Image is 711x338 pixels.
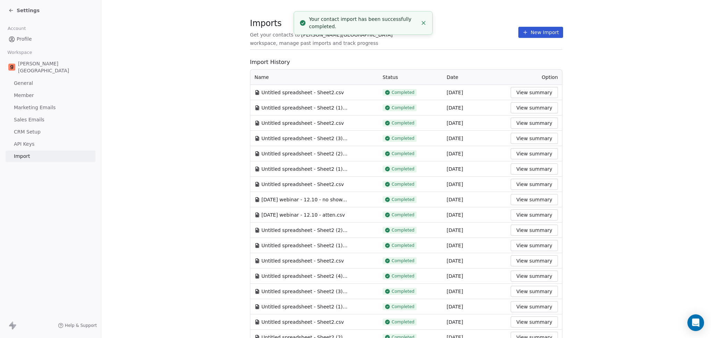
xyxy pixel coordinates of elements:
span: Completed [392,243,415,248]
div: [DATE] [447,288,503,295]
span: Completed [392,182,415,187]
span: Profile [17,35,32,43]
span: Completed [392,136,415,141]
span: workspace, manage past imports and track progress [250,40,378,47]
span: Completed [392,258,415,264]
div: [DATE] [447,319,503,325]
div: [DATE] [447,135,503,142]
span: Completed [392,151,415,156]
div: [DATE] [447,227,503,234]
a: Settings [8,7,40,14]
span: Untitled spreadsheet - Sheet2 (2).csv [261,150,348,157]
span: [DATE] webinar - 12.10 - no show.csv [261,196,348,203]
span: Completed [392,289,415,294]
a: Marketing Emails [6,102,95,113]
span: Completed [392,120,415,126]
button: View summary [511,240,558,251]
span: Untitled spreadsheet - Sheet2.csv [261,257,344,264]
button: View summary [511,225,558,236]
span: Completed [392,227,415,233]
span: Import History [250,58,562,66]
span: Settings [17,7,40,14]
span: Completed [392,319,415,325]
div: [DATE] [447,120,503,127]
span: Sales Emails [14,116,44,123]
div: [DATE] [447,211,503,218]
button: Close toast [419,18,428,27]
span: Untitled spreadsheet - Sheet2 (1).csv [261,303,348,310]
span: Status [383,74,398,80]
button: View summary [511,102,558,113]
button: View summary [511,118,558,129]
span: Completed [392,90,415,95]
div: [DATE] [447,181,503,188]
button: View summary [511,209,558,220]
span: Untitled spreadsheet - Sheet2 (1).csv [261,104,348,111]
div: Your contact import has been successfully completed. [309,16,418,30]
span: Completed [392,304,415,309]
div: [DATE] [447,166,503,172]
button: View summary [511,316,558,328]
a: Member [6,90,95,101]
a: Help & Support [58,323,97,328]
span: Name [254,74,269,81]
span: [DATE] webinar - 12.10 - atten.csv [261,211,345,218]
span: Untitled spreadsheet - Sheet2 (4).csv [261,273,348,280]
span: Import [14,153,30,160]
div: [DATE] [447,196,503,203]
a: Import [6,151,95,162]
span: Untitled spreadsheet - Sheet2.csv [261,120,344,127]
button: View summary [511,163,558,175]
span: Option [542,74,558,80]
button: View summary [511,286,558,297]
span: Untitled spreadsheet - Sheet2 (1).csv [261,242,348,249]
span: Imports [250,18,518,29]
span: Completed [392,212,415,218]
span: CRM Setup [14,128,41,136]
div: [DATE] [447,89,503,96]
span: Untitled spreadsheet - Sheet2.csv [261,181,344,188]
div: Open Intercom Messenger [687,314,704,331]
div: [DATE] [447,273,503,280]
span: Untitled spreadsheet - Sheet2 (3).csv [261,135,348,142]
span: [PERSON_NAME][GEOGRAPHIC_DATA] [18,60,93,74]
button: View summary [511,179,558,190]
button: View summary [511,194,558,205]
span: General [14,80,33,87]
span: Completed [392,197,415,202]
button: View summary [511,301,558,312]
div: [DATE] [447,104,503,111]
button: View summary [511,148,558,159]
a: Profile [6,33,95,45]
span: Untitled spreadsheet - Sheet2.csv [261,319,344,325]
div: [DATE] [447,303,503,310]
button: View summary [511,87,558,98]
a: API Keys [6,138,95,150]
div: [DATE] [447,150,503,157]
div: [DATE] [447,242,503,249]
span: Marketing Emails [14,104,56,111]
span: Account [5,23,29,34]
span: API Keys [14,140,34,148]
button: View summary [511,133,558,144]
span: Untitled spreadsheet - Sheet2 (1).csv [261,166,348,172]
span: Date [447,74,458,80]
a: Sales Emails [6,114,95,126]
span: Get your contacts to [250,31,300,38]
button: New Import [518,27,563,38]
span: Completed [392,273,415,279]
span: Help & Support [65,323,97,328]
span: Untitled spreadsheet - Sheet2.csv [261,89,344,96]
span: Completed [392,166,415,172]
img: Goela%20School%20Logos%20(4).png [8,64,15,71]
span: Completed [392,105,415,111]
span: Member [14,92,34,99]
button: View summary [511,255,558,266]
a: CRM Setup [6,126,95,138]
a: General [6,78,95,89]
span: Untitled spreadsheet - Sheet2 (3).csv [261,288,348,295]
span: [PERSON_NAME][GEOGRAPHIC_DATA] [301,31,393,38]
div: [DATE] [447,257,503,264]
span: Workspace [5,47,35,58]
span: Untitled spreadsheet - Sheet2 (2).csv [261,227,348,234]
